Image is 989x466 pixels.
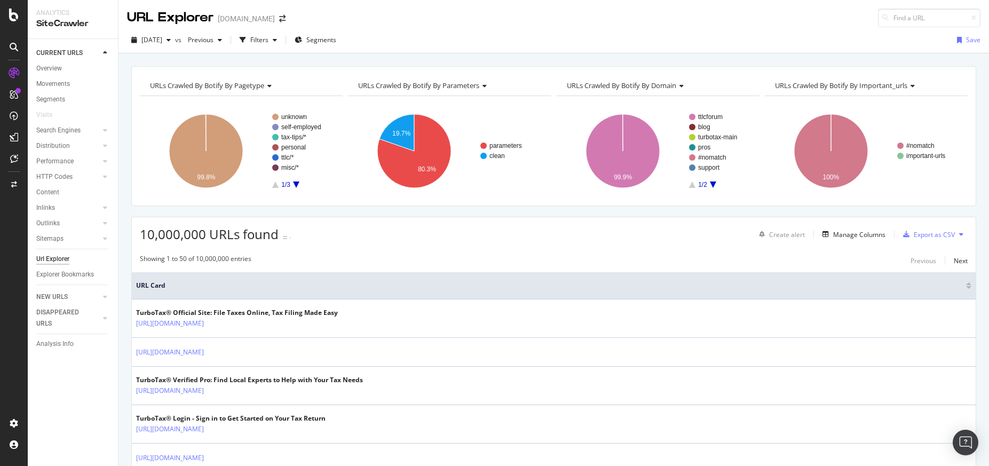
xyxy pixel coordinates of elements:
text: turbotax-main [698,133,737,141]
text: parameters [489,142,522,149]
input: Find a URL [878,9,980,27]
h4: URLs Crawled By Botify By important_urls [773,77,958,94]
text: important-urls [906,152,945,160]
text: pros [698,144,710,151]
span: URLs Crawled By Botify By important_urls [775,81,907,90]
div: Showing 1 to 50 of 10,000,000 entries [140,254,251,267]
button: Next [954,254,968,267]
div: [DOMAIN_NAME] [218,13,275,24]
text: ttlcforum [698,113,723,121]
span: URLs Crawled By Botify By parameters [358,81,479,90]
button: Previous [184,31,226,49]
text: 99.9% [614,173,632,181]
a: Overview [36,63,110,74]
a: Movements [36,78,110,90]
div: Performance [36,156,74,167]
text: misc/* [281,164,299,171]
h4: URLs Crawled By Botify By parameters [356,77,541,94]
a: [URL][DOMAIN_NAME] [136,424,204,435]
a: Search Engines [36,125,100,136]
button: Save [953,31,980,49]
div: SiteCrawler [36,18,109,30]
a: CURRENT URLS [36,48,100,59]
a: NEW URLS [36,291,100,303]
text: clean [489,152,505,160]
div: Filters [250,35,268,44]
div: CURRENT URLS [36,48,83,59]
span: Previous [184,35,213,44]
div: NEW URLS [36,291,68,303]
div: Visits [36,109,52,121]
div: DISAPPEARED URLS [36,307,90,329]
span: Segments [306,35,336,44]
div: Outlinks [36,218,60,229]
text: 1/3 [281,181,290,188]
div: TurboTax® Official Site: File Taxes Online, Tax Filing Made Easy [136,308,338,318]
text: support [698,164,720,171]
span: 2025 Aug. 29th [141,35,162,44]
span: URLs Crawled By Botify By domain [567,81,676,90]
h4: URLs Crawled By Botify By pagetype [148,77,333,94]
a: Distribution [36,140,100,152]
div: Create alert [769,230,805,239]
a: Url Explorer [36,254,110,265]
div: Previous [911,256,936,265]
text: #nomatch [906,142,935,149]
div: Url Explorer [36,254,69,265]
a: Analysis Info [36,338,110,350]
a: Explorer Bookmarks [36,269,110,280]
text: blog [698,123,710,131]
div: Save [966,35,980,44]
img: Equal [283,236,287,239]
div: Search Engines [36,125,81,136]
a: Segments [36,94,110,105]
div: Next [954,256,968,265]
svg: A chart. [348,105,549,198]
div: URL Explorer [127,9,213,27]
div: Explorer Bookmarks [36,269,94,280]
text: tax-tips/* [281,133,306,141]
text: ttlc/* [281,154,294,161]
a: Outlinks [36,218,100,229]
button: Create alert [755,226,805,243]
div: Distribution [36,140,70,152]
a: [URL][DOMAIN_NAME] [136,385,204,396]
div: - [289,233,291,242]
a: Content [36,187,110,198]
svg: A chart. [765,105,966,198]
a: Visits [36,109,63,121]
a: DISAPPEARED URLS [36,307,100,329]
a: Performance [36,156,100,167]
text: 1/2 [698,181,707,188]
div: Export as CSV [914,230,955,239]
div: Movements [36,78,70,90]
text: self-employed [281,123,321,131]
text: unknown [281,113,307,121]
div: Inlinks [36,202,55,214]
button: [DATE] [127,31,175,49]
text: 99.8% [197,173,215,181]
button: Manage Columns [818,228,885,241]
span: vs [175,35,184,44]
text: 100% [822,173,839,181]
div: Sitemaps [36,233,64,244]
span: 10,000,000 URLs found [140,225,279,243]
button: Export as CSV [899,226,955,243]
a: [URL][DOMAIN_NAME] [136,347,204,358]
span: URL Card [136,281,963,290]
a: HTTP Codes [36,171,100,183]
h4: URLs Crawled By Botify By domain [565,77,750,94]
button: Filters [235,31,281,49]
div: Content [36,187,59,198]
div: arrow-right-arrow-left [279,15,286,22]
div: Segments [36,94,65,105]
div: Open Intercom Messenger [953,430,978,455]
div: HTTP Codes [36,171,73,183]
a: [URL][DOMAIN_NAME] [136,453,204,463]
a: Inlinks [36,202,100,214]
button: Segments [290,31,341,49]
div: Analytics [36,9,109,18]
text: #nomatch [698,154,726,161]
div: Analysis Info [36,338,74,350]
